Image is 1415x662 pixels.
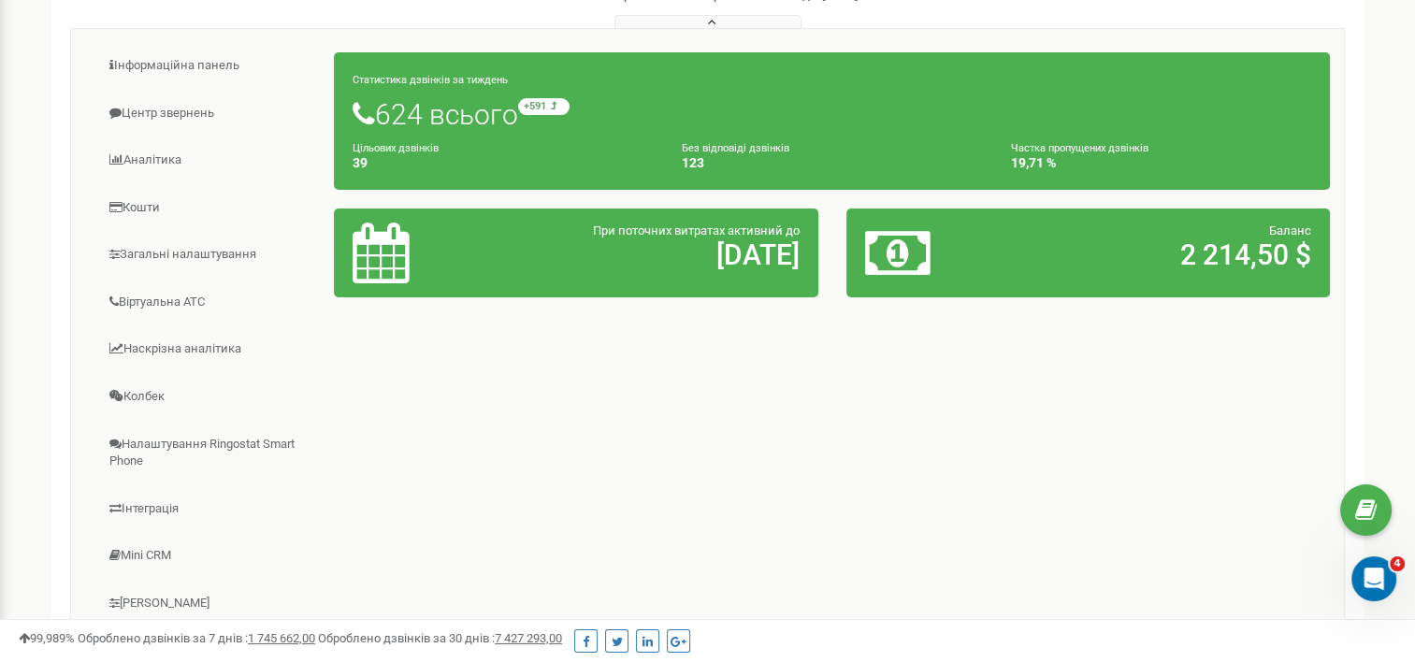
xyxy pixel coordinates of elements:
[511,239,799,270] h2: [DATE]
[1351,556,1396,601] iframe: Intercom live chat
[518,98,570,115] small: +591
[353,156,654,170] h4: 39
[1269,223,1311,237] span: Баланс
[1390,556,1405,571] span: 4
[85,581,335,626] a: [PERSON_NAME]
[85,374,335,420] a: Колбек
[495,631,562,645] u: 7 427 293,00
[353,74,508,86] small: Статистика дзвінків за тиждень
[1023,239,1311,270] h2: 2 214,50 $
[85,486,335,532] a: Інтеграція
[85,232,335,278] a: Загальні налаштування
[85,280,335,325] a: Віртуальна АТС
[682,156,983,170] h4: 123
[85,91,335,137] a: Центр звернень
[19,631,75,645] span: 99,989%
[682,142,789,154] small: Без відповіді дзвінків
[85,326,335,372] a: Наскрізна аналітика
[318,631,562,645] span: Оброблено дзвінків за 30 днів :
[78,631,315,645] span: Оброблено дзвінків за 7 днів :
[593,223,800,237] span: При поточних витратах активний до
[1010,156,1311,170] h4: 19,71 %
[85,43,335,89] a: Інформаційна панель
[85,137,335,183] a: Аналiтика
[248,631,315,645] u: 1 745 662,00
[353,142,439,154] small: Цільових дзвінків
[85,533,335,579] a: Mini CRM
[85,422,335,484] a: Налаштування Ringostat Smart Phone
[353,98,1311,130] h1: 624 всього
[85,185,335,231] a: Кошти
[1010,142,1148,154] small: Частка пропущених дзвінків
